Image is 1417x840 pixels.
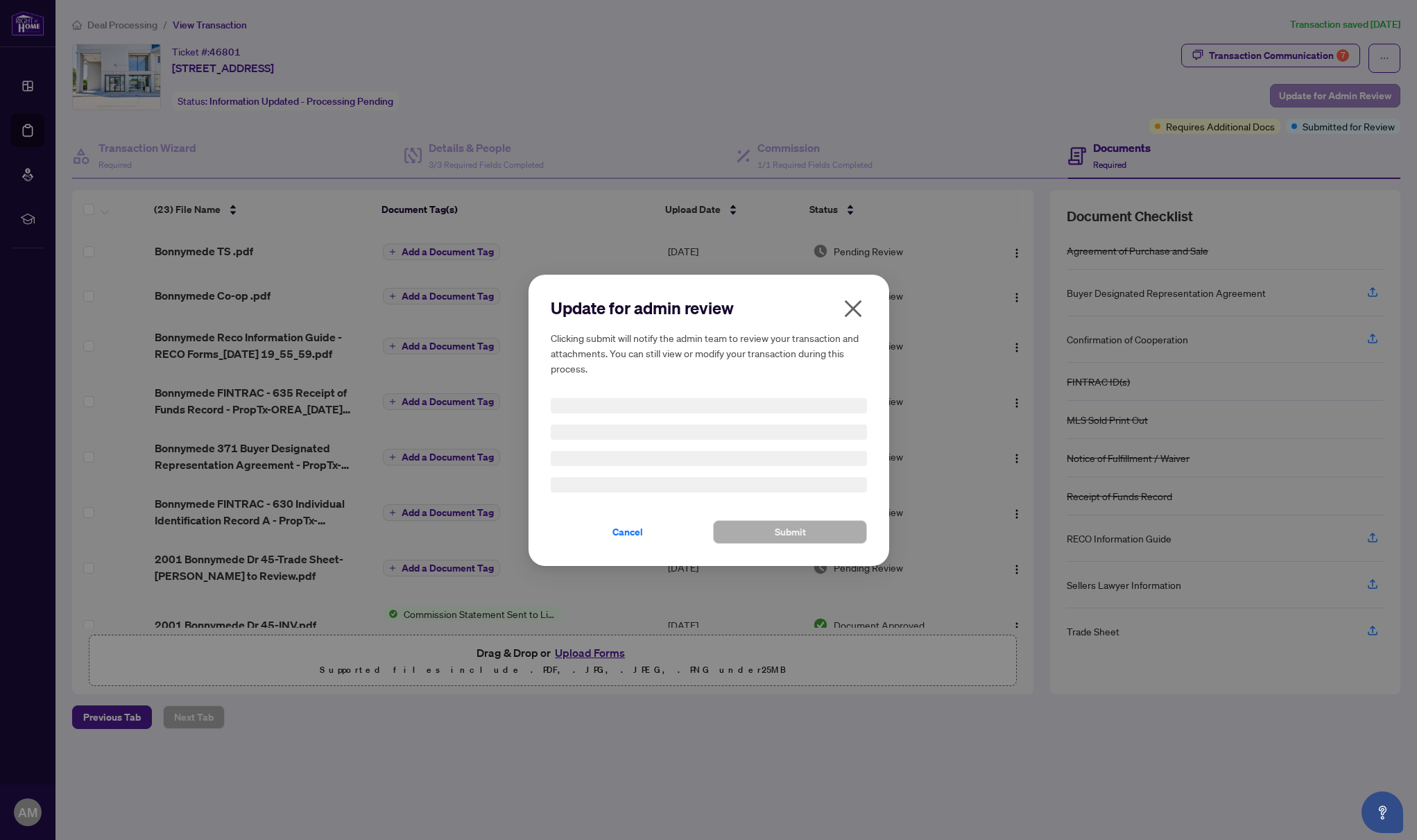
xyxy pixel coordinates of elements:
button: Submit [713,520,867,544]
span: Cancel [612,521,643,543]
h2: Update for admin review [551,297,867,319]
button: Cancel [551,520,705,544]
h5: Clicking submit will notify the admin team to review your transaction and attachments. You can st... [551,330,867,376]
span: close [842,298,864,320]
button: Open asap [1362,791,1403,833]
